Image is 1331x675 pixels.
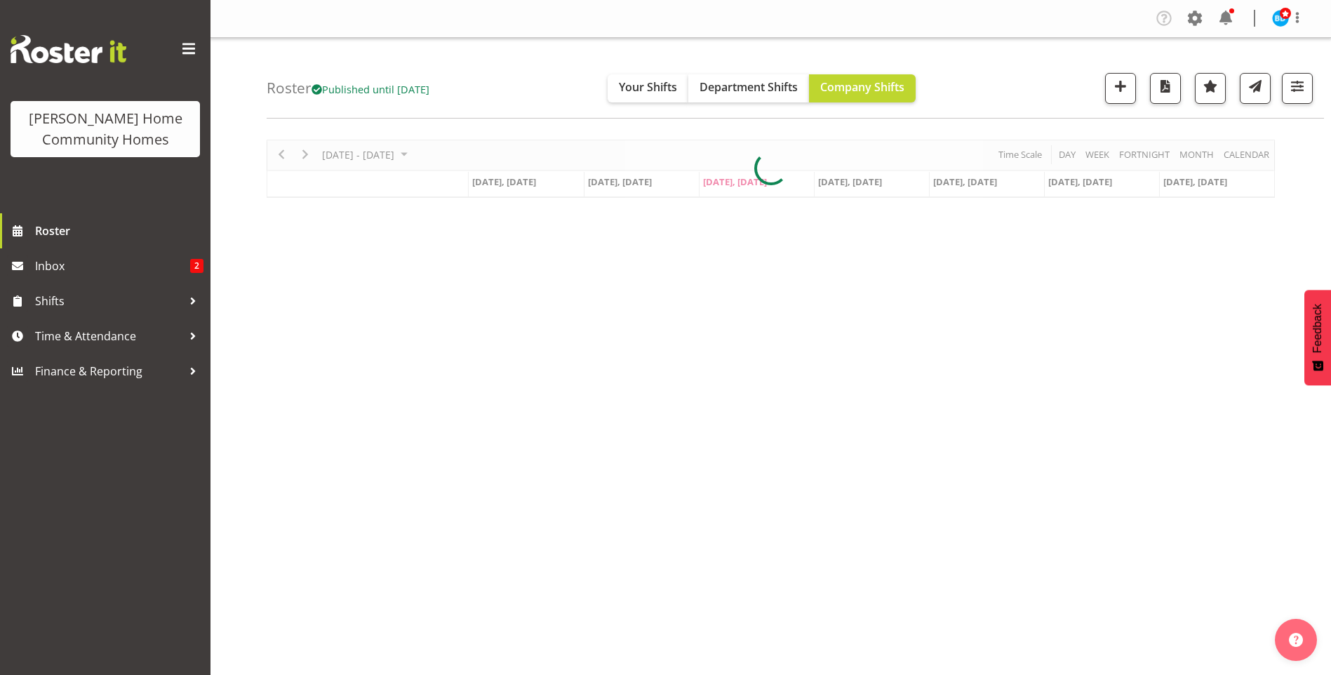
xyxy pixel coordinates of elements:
[820,79,904,95] span: Company Shifts
[1289,633,1303,647] img: help-xxl-2.png
[35,290,182,312] span: Shifts
[35,326,182,347] span: Time & Attendance
[619,79,677,95] span: Your Shifts
[35,255,190,276] span: Inbox
[608,74,688,102] button: Your Shifts
[190,259,203,273] span: 2
[1311,304,1324,353] span: Feedback
[1105,73,1136,104] button: Add a new shift
[35,361,182,382] span: Finance & Reporting
[1304,290,1331,385] button: Feedback - Show survey
[688,74,809,102] button: Department Shifts
[1150,73,1181,104] button: Download a PDF of the roster according to the set date range.
[267,80,429,96] h4: Roster
[700,79,798,95] span: Department Shifts
[11,35,126,63] img: Rosterit website logo
[25,108,186,150] div: [PERSON_NAME] Home Community Homes
[1240,73,1271,104] button: Send a list of all shifts for the selected filtered period to all rostered employees.
[809,74,916,102] button: Company Shifts
[35,220,203,241] span: Roster
[312,82,429,96] span: Published until [DATE]
[1195,73,1226,104] button: Highlight an important date within the roster.
[1282,73,1313,104] button: Filter Shifts
[1272,10,1289,27] img: barbara-dunlop8515.jpg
